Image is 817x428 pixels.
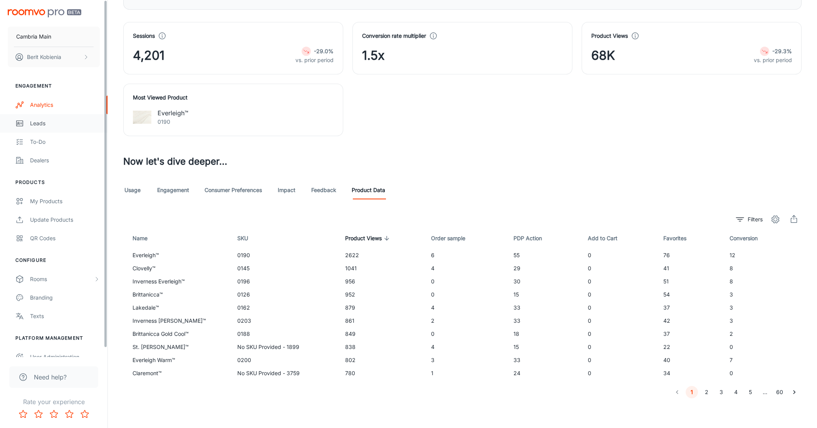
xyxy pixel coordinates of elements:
td: 4 [425,262,507,275]
td: 51 [657,275,723,288]
td: 6 [425,249,507,262]
td: 41 [657,262,723,275]
td: No SKU Provided - 3759 [231,367,339,380]
span: Order sample [431,234,475,243]
td: 33 [507,301,581,314]
td: 3 [723,301,802,314]
p: vs. prior period [754,56,792,64]
td: 24 [507,367,581,380]
p: vs. prior period [295,56,334,64]
div: Update Products [30,216,100,224]
div: QR Codes [30,234,100,243]
td: 15 [507,288,581,301]
td: 37 [657,327,723,340]
td: Brittanicca Gold Cool™ [123,327,231,340]
span: Add to Cart [588,234,627,243]
td: 0 [425,327,507,340]
div: User Administration [30,353,100,361]
td: 1 [425,367,507,380]
td: 8 [723,275,802,288]
span: Favorites [663,234,696,243]
h4: Product Views [591,32,628,40]
td: 0196 [231,275,339,288]
td: 55 [507,249,581,262]
a: Impact [277,181,296,199]
td: 780 [339,367,425,380]
td: 879 [339,301,425,314]
span: Name [133,234,158,243]
span: PDP Action [513,234,552,243]
td: 22 [657,340,723,354]
a: Consumer Preferences [205,181,262,199]
td: 33 [507,354,581,367]
td: 1041 [339,262,425,275]
td: 0 [425,275,507,288]
button: export [786,212,802,227]
div: Rooms [30,275,94,283]
td: 3 [723,288,802,301]
td: 12 [723,249,802,262]
td: 0 [582,327,658,340]
span: Product Views [345,234,392,243]
td: 2 [723,327,802,340]
span: 4,201 [133,46,164,65]
td: Inverness [PERSON_NAME]™ [123,314,231,327]
h4: Most Viewed Product [133,93,334,102]
p: Filters [748,215,763,224]
p: Everleigh™ [158,108,188,118]
button: Rate 1 star [15,406,31,422]
td: 0200 [231,354,339,367]
td: 956 [339,275,425,288]
td: 0203 [231,314,339,327]
td: 3 [723,314,802,327]
button: Rate 2 star [31,406,46,422]
td: 0188 [231,327,339,340]
td: 0 [723,367,802,380]
button: Rate 3 star [46,406,62,422]
td: St. [PERSON_NAME]™ [123,340,231,354]
td: 0145 [231,262,339,275]
td: 861 [339,314,425,327]
td: 0 [582,367,658,380]
button: filter [734,213,765,226]
button: Rate 5 star [77,406,92,422]
button: Rate 4 star [62,406,77,422]
strong: -29.3% [772,48,792,54]
button: Go to page 3 [715,386,727,398]
a: Engagement [157,181,189,199]
td: 0 [582,314,658,327]
td: 4 [425,301,507,314]
div: My Products [30,197,100,206]
td: 33 [507,314,581,327]
span: 1.5x [362,46,384,65]
div: Leads [30,119,100,128]
td: 42 [657,314,723,327]
div: Analytics [30,101,100,109]
td: 2 [425,314,507,327]
td: Inverness Everleigh™ [123,275,231,288]
p: Berit Kobienia [27,53,61,61]
img: Roomvo PRO Beta [8,9,81,17]
td: 37 [657,301,723,314]
td: 18 [507,327,581,340]
td: 0 [582,275,658,288]
td: 34 [657,367,723,380]
span: SKU [237,234,258,243]
span: Conversion [730,234,768,243]
td: Everleigh™ [123,249,231,262]
td: Lakedale™ [123,301,231,314]
h4: Sessions [133,32,155,40]
td: 3 [425,354,507,367]
p: Cambria Main [16,32,51,41]
button: Berit Kobienia [8,47,100,67]
h4: Conversion rate multiplier [362,32,426,40]
button: Go to page 4 [730,386,742,398]
button: Go to page 2 [700,386,713,398]
button: page 1 [686,386,698,398]
td: 0 [582,354,658,367]
td: 30 [507,275,581,288]
td: 40 [657,354,723,367]
span: Need help? [34,372,67,382]
td: 0126 [231,288,339,301]
td: No SKU Provided - 1899 [231,340,339,354]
